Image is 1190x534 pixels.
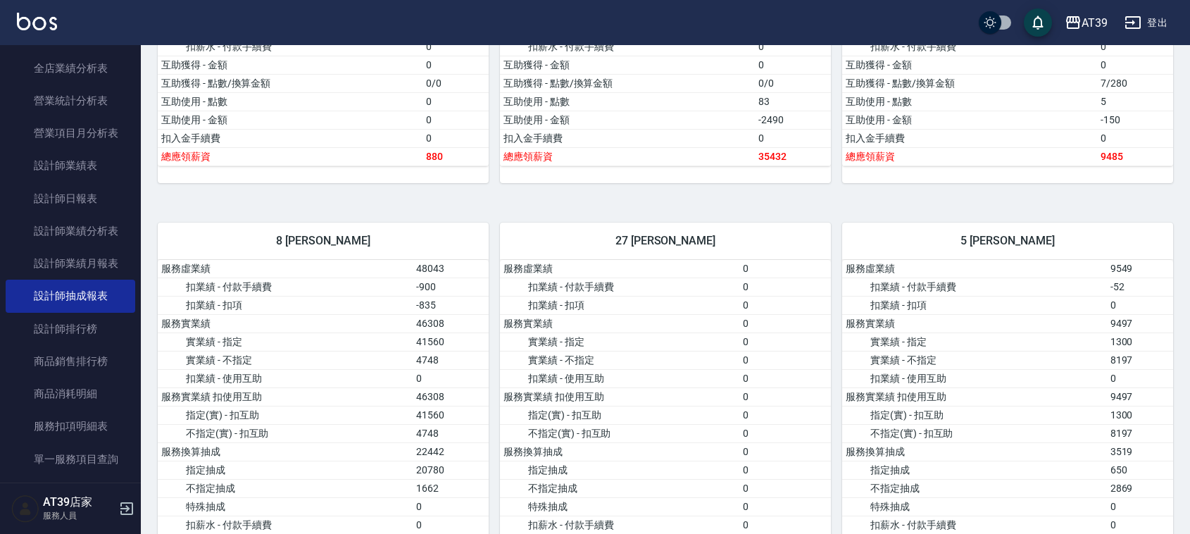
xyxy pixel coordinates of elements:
[500,333,739,351] td: 實業績 - 指定
[1107,442,1173,461] td: 3519
[500,56,755,74] td: 互助獲得 - 金額
[158,424,413,442] td: 不指定(實) - 扣互助
[413,516,489,534] td: 0
[739,479,831,497] td: 0
[1107,406,1173,424] td: 1300
[842,147,1097,166] td: 總應領薪資
[500,147,755,166] td: 總應領薪資
[1097,37,1173,56] td: 0
[739,387,831,406] td: 0
[6,476,135,508] a: 店販抽成明細
[1107,260,1173,278] td: 9549
[1107,314,1173,333] td: 9497
[413,406,489,424] td: 41560
[1107,387,1173,406] td: 9497
[500,351,739,369] td: 實業績 - 不指定
[1107,424,1173,442] td: 8197
[1097,147,1173,166] td: 9485
[158,387,413,406] td: 服務實業績 扣使用互助
[842,497,1107,516] td: 特殊抽成
[158,37,422,56] td: 扣薪水 - 付款手續費
[500,442,739,461] td: 服務換算抽成
[158,369,413,387] td: 扣業績 - 使用互助
[739,333,831,351] td: 0
[6,182,135,215] a: 設計師日報表
[500,278,739,296] td: 扣業績 - 付款手續費
[175,234,472,248] span: 8 [PERSON_NAME]
[6,345,135,378] a: 商品銷售排行榜
[158,497,413,516] td: 特殊抽成
[500,461,739,479] td: 指定抽成
[755,56,831,74] td: 0
[6,149,135,182] a: 設計師業績表
[422,111,489,129] td: 0
[842,479,1107,497] td: 不指定抽成
[500,111,755,129] td: 互助使用 - 金額
[842,74,1097,92] td: 互助獲得 - 點數/換算金額
[1107,461,1173,479] td: 650
[6,280,135,312] a: 設計師抽成報表
[1082,14,1108,32] div: AT39
[413,296,489,314] td: -835
[1107,296,1173,314] td: 0
[755,92,831,111] td: 83
[755,129,831,147] td: 0
[158,314,413,333] td: 服務實業績
[842,442,1107,461] td: 服務換算抽成
[517,234,814,248] span: 27 [PERSON_NAME]
[842,406,1107,424] td: 指定(實) - 扣互助
[500,37,755,56] td: 扣薪水 - 付款手續費
[842,516,1107,534] td: 扣薪水 - 付款手續費
[739,516,831,534] td: 0
[1097,111,1173,129] td: -150
[43,495,115,509] h5: AT39店家
[413,351,489,369] td: 4748
[739,296,831,314] td: 0
[500,296,739,314] td: 扣業績 - 扣項
[158,406,413,424] td: 指定(實) - 扣互助
[413,314,489,333] td: 46308
[11,495,39,523] img: Person
[1097,56,1173,74] td: 0
[6,85,135,117] a: 營業統計分析表
[413,497,489,516] td: 0
[422,129,489,147] td: 0
[158,92,422,111] td: 互助使用 - 點數
[739,406,831,424] td: 0
[842,129,1097,147] td: 扣入金手續費
[1119,10,1173,36] button: 登出
[158,351,413,369] td: 實業績 - 不指定
[6,313,135,345] a: 設計師排行榜
[500,260,739,278] td: 服務虛業績
[158,516,413,534] td: 扣薪水 - 付款手續費
[413,369,489,387] td: 0
[842,333,1107,351] td: 實業績 - 指定
[842,351,1107,369] td: 實業績 - 不指定
[739,278,831,296] td: 0
[842,56,1097,74] td: 互助獲得 - 金額
[6,378,135,410] a: 商品消耗明細
[739,442,831,461] td: 0
[6,410,135,442] a: 服務扣項明細表
[1024,8,1052,37] button: save
[413,442,489,461] td: 22442
[413,424,489,442] td: 4748
[500,129,755,147] td: 扣入金手續費
[158,147,422,166] td: 總應領薪資
[739,314,831,333] td: 0
[6,247,135,280] a: 設計師業績月報表
[842,369,1107,387] td: 扣業績 - 使用互助
[158,442,413,461] td: 服務換算抽成
[422,92,489,111] td: 0
[739,497,831,516] td: 0
[158,296,413,314] td: 扣業績 - 扣項
[422,56,489,74] td: 0
[6,215,135,247] a: 設計師業績分析表
[1107,497,1173,516] td: 0
[422,74,489,92] td: 0/0
[1107,479,1173,497] td: 2869
[842,278,1107,296] td: 扣業績 - 付款手續費
[500,516,739,534] td: 扣薪水 - 付款手續費
[500,92,755,111] td: 互助使用 - 點數
[158,461,413,479] td: 指定抽成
